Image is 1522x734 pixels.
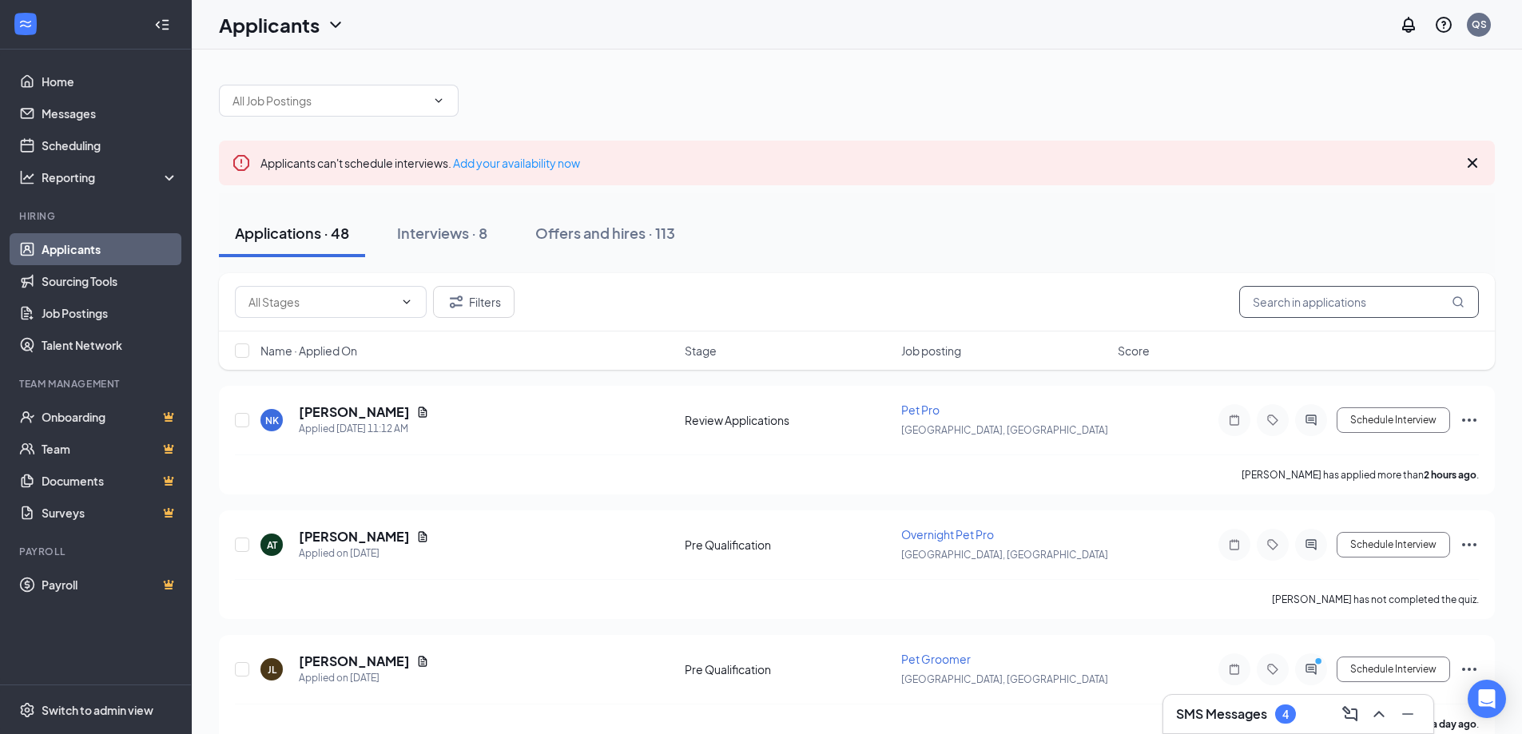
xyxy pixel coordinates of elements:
div: Switch to admin view [42,702,153,718]
svg: MagnifyingGlass [1452,296,1464,308]
div: Applied on [DATE] [299,670,429,686]
button: Schedule Interview [1337,657,1450,682]
div: AT [267,538,277,552]
svg: ComposeMessage [1341,704,1360,724]
a: Messages [42,97,178,129]
div: Pre Qualification [685,537,892,553]
svg: Analysis [19,169,35,185]
svg: Tag [1263,414,1282,427]
input: All Stages [248,293,394,311]
a: Sourcing Tools [42,265,178,297]
button: ChevronUp [1366,701,1392,727]
span: Pet Pro [901,403,940,417]
span: Name · Applied On [260,343,357,359]
div: Pre Qualification [685,661,892,677]
h5: [PERSON_NAME] [299,653,410,670]
svg: ChevronDown [400,296,413,308]
input: All Job Postings [232,92,426,109]
span: Job posting [901,343,961,359]
a: Scheduling [42,129,178,161]
div: Applied on [DATE] [299,546,429,561]
div: Applications · 48 [235,223,349,243]
div: Team Management [19,377,175,391]
svg: PrimaryDot [1311,657,1330,669]
a: PayrollCrown [42,569,178,601]
b: 2 hours ago [1424,469,1476,481]
h5: [PERSON_NAME] [299,528,410,546]
a: Applicants [42,233,178,265]
div: Hiring [19,209,175,223]
svg: Settings [19,702,35,718]
span: [GEOGRAPHIC_DATA], [GEOGRAPHIC_DATA] [901,673,1108,685]
a: Job Postings [42,297,178,329]
a: SurveysCrown [42,497,178,529]
svg: Tag [1263,663,1282,676]
h1: Applicants [219,11,320,38]
span: [GEOGRAPHIC_DATA], [GEOGRAPHIC_DATA] [901,424,1108,436]
button: Filter Filters [433,286,515,318]
svg: ActiveChat [1301,538,1321,551]
button: Schedule Interview [1337,407,1450,433]
svg: Document [416,530,429,543]
span: [GEOGRAPHIC_DATA], [GEOGRAPHIC_DATA] [901,549,1108,561]
button: Schedule Interview [1337,532,1450,557]
svg: Note [1225,414,1244,427]
svg: Filter [447,292,466,311]
svg: ActiveChat [1301,663,1321,676]
span: Pet Groomer [901,652,971,666]
span: Score [1118,343,1150,359]
svg: Tag [1263,538,1282,551]
a: OnboardingCrown [42,401,178,433]
a: Add your availability now [453,156,580,170]
div: Offers and hires · 113 [535,223,675,243]
svg: Collapse [154,17,170,33]
svg: Note [1225,663,1244,676]
b: a day ago [1432,718,1476,730]
div: NK [265,414,279,427]
div: Open Intercom Messenger [1468,680,1506,718]
svg: Ellipses [1460,411,1479,430]
svg: Ellipses [1460,660,1479,679]
svg: Cross [1463,153,1482,173]
h3: SMS Messages [1176,705,1267,723]
div: Review Applications [685,412,892,428]
button: Minimize [1395,701,1421,727]
div: Interviews · 8 [397,223,487,243]
div: Payroll [19,545,175,558]
svg: QuestionInfo [1434,15,1453,34]
a: Home [42,65,178,97]
button: ComposeMessage [1337,701,1363,727]
svg: Document [416,406,429,419]
svg: Notifications [1399,15,1418,34]
span: Overnight Pet Pro [901,527,994,542]
a: Talent Network [42,329,178,361]
svg: ChevronDown [326,15,345,34]
div: Reporting [42,169,179,185]
div: QS [1472,18,1487,31]
svg: Minimize [1398,704,1417,724]
div: Applied [DATE] 11:12 AM [299,421,429,437]
span: Applicants can't schedule interviews. [260,156,580,170]
a: TeamCrown [42,433,178,465]
p: [PERSON_NAME] has applied more than . [1242,468,1479,482]
div: 4 [1282,708,1289,721]
p: [PERSON_NAME] has not completed the quiz. [1272,593,1479,606]
svg: Ellipses [1460,535,1479,554]
svg: Document [416,655,429,668]
svg: ActiveChat [1301,414,1321,427]
svg: WorkstreamLogo [18,16,34,32]
svg: ChevronUp [1369,704,1389,724]
svg: Error [232,153,251,173]
h5: [PERSON_NAME] [299,403,410,421]
div: JL [268,663,276,676]
span: Stage [685,343,717,359]
a: DocumentsCrown [42,465,178,497]
svg: ChevronDown [432,94,445,107]
input: Search in applications [1239,286,1479,318]
svg: Note [1225,538,1244,551]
